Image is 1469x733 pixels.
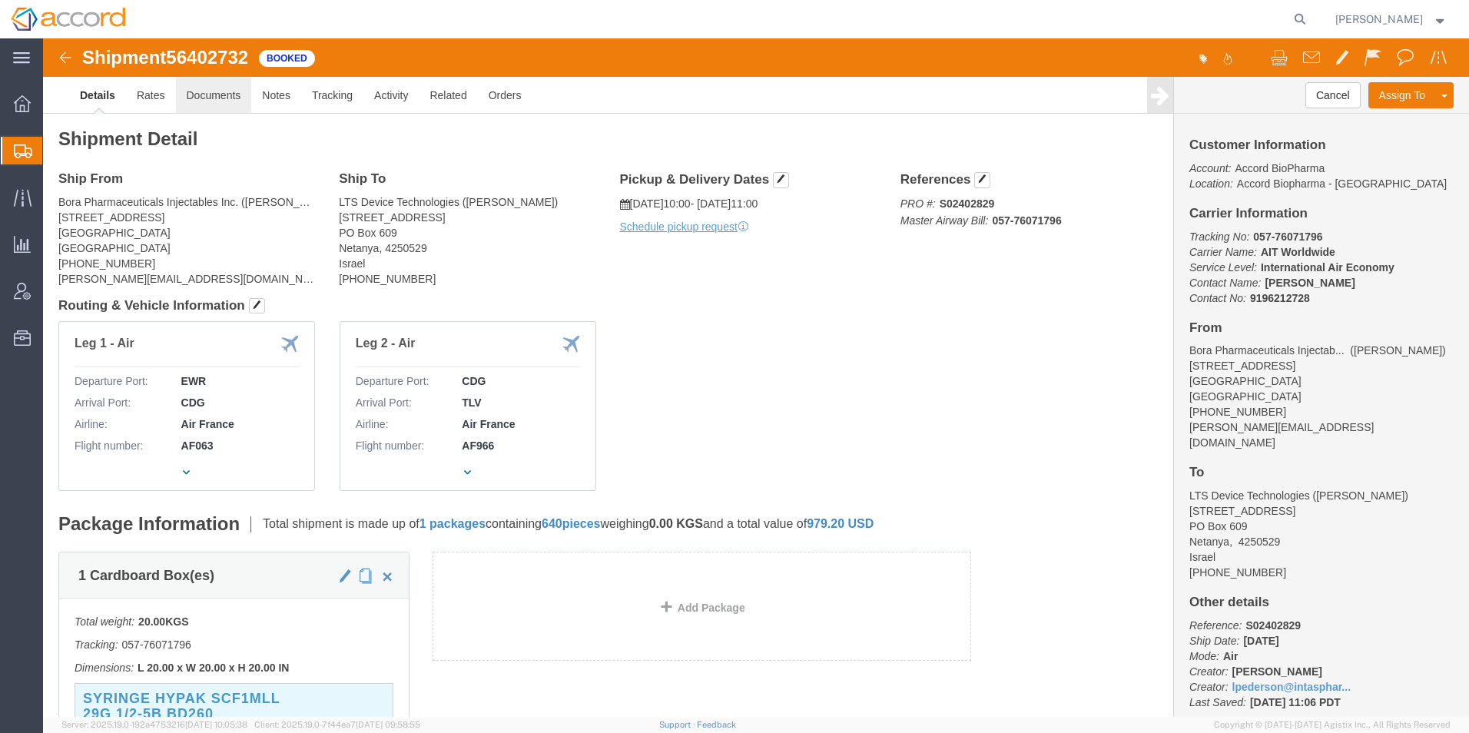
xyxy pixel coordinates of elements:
[43,38,1469,717] iframe: FS Legacy Container
[1335,10,1448,28] button: [PERSON_NAME]
[697,720,736,729] a: Feedback
[1214,718,1451,731] span: Copyright © [DATE]-[DATE] Agistix Inc., All Rights Reserved
[659,720,698,729] a: Support
[11,8,125,31] img: logo
[61,720,247,729] span: Server: 2025.19.0-192a4753216
[185,720,247,729] span: [DATE] 10:05:38
[356,720,420,729] span: [DATE] 09:58:55
[254,720,420,729] span: Client: 2025.19.0-7f44ea7
[1335,11,1423,28] span: Lauren Pederson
